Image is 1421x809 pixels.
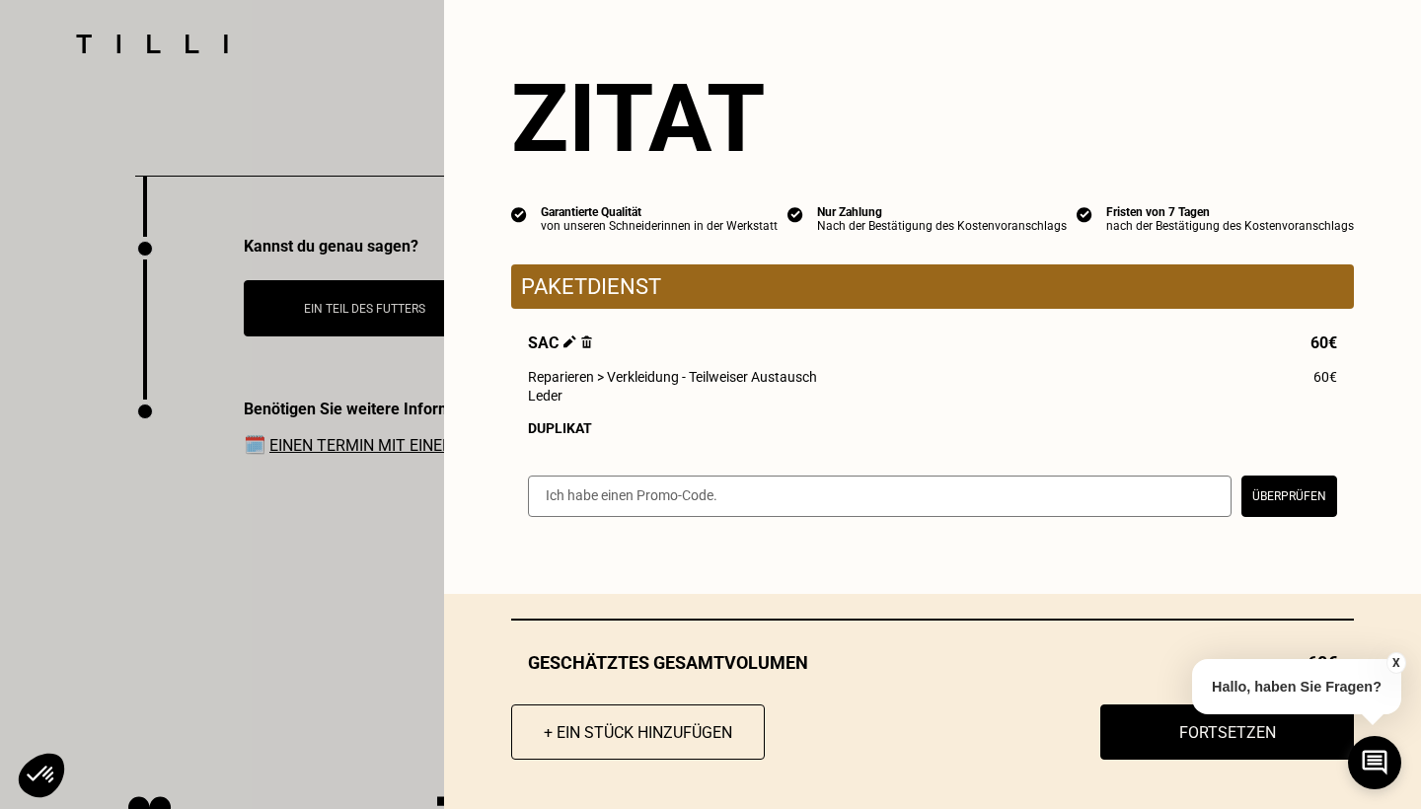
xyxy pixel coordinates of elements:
button: X [1386,652,1406,674]
span: 60€ [1313,369,1337,385]
div: Nur Zahlung [817,205,1067,219]
div: nach der Bestätigung des Kostenvoranschlags [1106,219,1354,233]
img: icon list info [511,205,527,223]
img: Bearbeiten [563,335,576,348]
p: Hallo, haben Sie Fragen? [1192,659,1401,714]
img: Löschen [581,335,592,348]
div: von unseren Schneiderinnen in der Werkstatt [541,219,778,233]
input: Ich habe einen Promo-Code. [528,476,1232,517]
span: Leder [528,388,562,404]
span: 60€ [1310,333,1337,352]
div: Nach der Bestätigung des Kostenvoranschlags [817,219,1067,233]
button: + Ein Stück hinzufügen [511,704,765,760]
section: Zitat [511,63,1354,174]
img: icon list info [1077,205,1092,223]
button: Überprüfen [1241,476,1337,517]
img: icon list info [787,205,803,223]
div: Garantierte Qualität [541,205,778,219]
div: Duplikat [528,420,1337,436]
div: Fristen von 7 Tagen [1106,205,1354,219]
button: Fortsetzen [1100,704,1354,760]
span: Sac [528,333,592,352]
p: Paketdienst [521,274,1344,299]
span: Reparieren > Verkleidung - Teilweiser Austausch [528,369,817,385]
div: Geschätztes Gesamtvolumen [511,652,1354,673]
